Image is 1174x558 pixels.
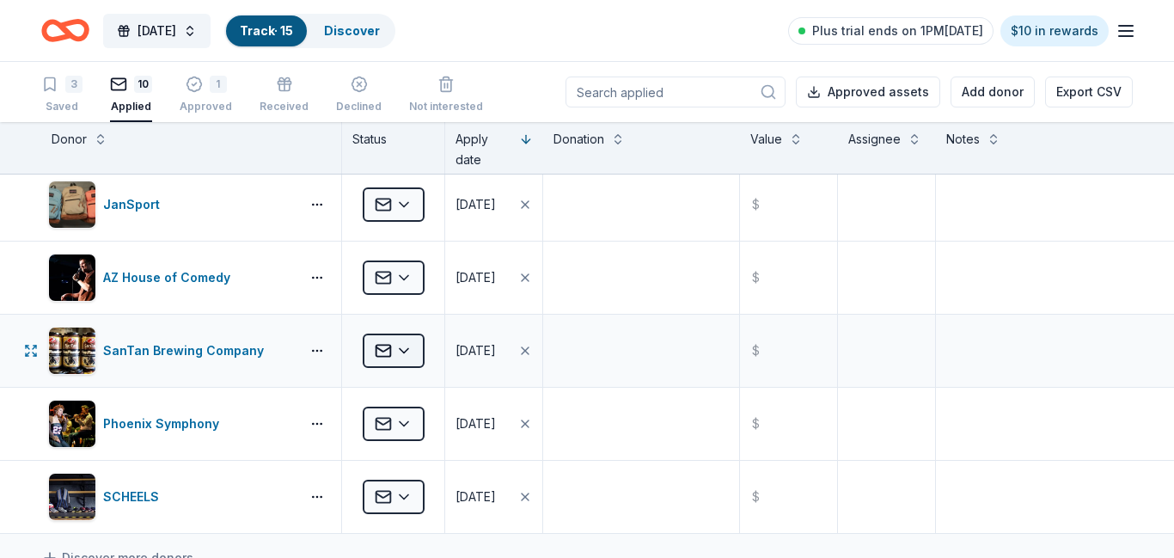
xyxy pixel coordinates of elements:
div: 1 [210,76,227,93]
div: Assignee [848,129,901,150]
button: Not interested [409,69,483,122]
button: [DATE] [445,388,542,460]
span: [DATE] [138,21,176,41]
button: 10Applied [110,69,152,122]
button: Track· 15Discover [224,14,395,48]
button: [DATE] [103,14,211,48]
button: Image for Phoenix SymphonyPhoenix Symphony [48,400,293,448]
div: SanTan Brewing Company [103,340,271,361]
div: AZ House of Comedy [103,267,237,288]
div: 3 [65,76,83,93]
button: Image for JanSportJanSport [48,181,293,229]
img: Image for JanSport [49,181,95,228]
input: Search applied [566,77,786,107]
div: Apply date [456,129,512,170]
div: SCHEELS [103,487,166,507]
button: Export CSV [1045,77,1133,107]
span: Plus trial ends on 1PM[DATE] [812,21,983,41]
div: Notes [946,129,980,150]
button: Add donor [951,77,1035,107]
button: 3Saved [41,69,83,122]
div: [DATE] [456,267,496,288]
button: 1Approved [180,69,232,122]
div: Phoenix Symphony [103,414,226,434]
div: Saved [41,100,83,113]
div: Declined [336,100,382,113]
button: Image for SanTan Brewing CompanySanTan Brewing Company [48,327,293,375]
div: JanSport [103,194,167,215]
button: [DATE] [445,169,542,241]
div: Received [260,100,309,113]
button: Image for SCHEELSSCHEELS [48,473,293,521]
button: [DATE] [445,315,542,387]
button: Approved assets [796,77,940,107]
div: 10 [134,66,152,83]
div: Status [342,122,445,174]
div: [DATE] [456,414,496,434]
img: Image for AZ House of Comedy [49,254,95,301]
div: Donor [52,129,87,150]
img: Image for Phoenix Symphony [49,401,95,447]
div: [DATE] [456,194,496,215]
div: Applied [110,90,152,104]
a: Home [41,10,89,51]
button: Image for AZ House of ComedyAZ House of Comedy [48,254,293,302]
img: Image for SCHEELS [49,474,95,520]
div: Value [750,129,782,150]
div: [DATE] [456,340,496,361]
button: Received [260,69,309,122]
div: Donation [553,129,604,150]
img: Image for SanTan Brewing Company [49,328,95,374]
a: Discover [324,23,380,38]
button: [DATE] [445,242,542,314]
div: Approved [180,100,232,113]
a: $10 in rewards [1000,15,1109,46]
button: [DATE] [445,461,542,533]
a: Track· 15 [240,23,293,38]
div: [DATE] [456,487,496,507]
div: Not interested [409,90,483,104]
a: Plus trial ends on 1PM[DATE] [788,17,994,45]
button: Declined [336,69,382,122]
